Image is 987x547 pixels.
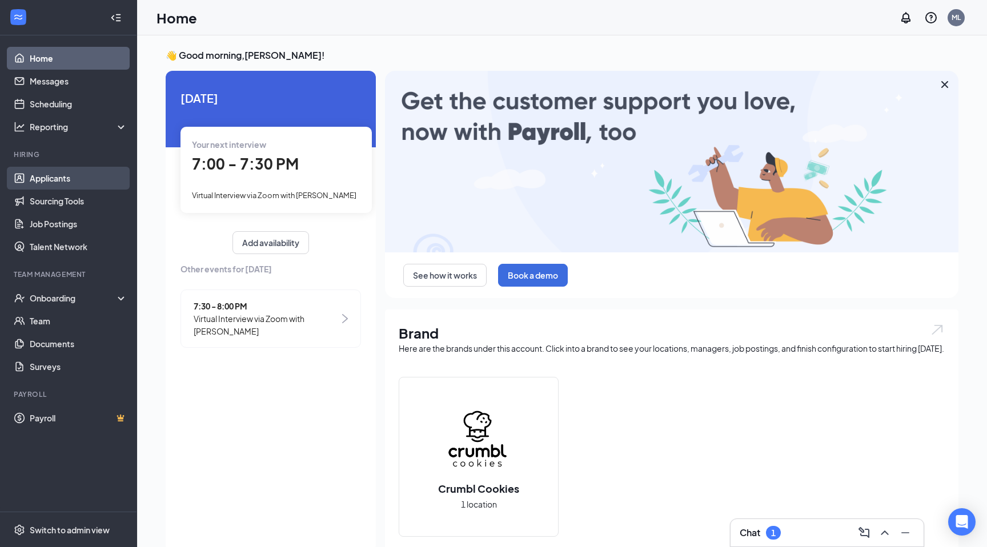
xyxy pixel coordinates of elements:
a: Scheduling [30,92,127,115]
svg: Notifications [899,11,913,25]
svg: Cross [938,78,952,91]
a: PayrollCrown [30,407,127,429]
div: ML [952,13,961,22]
a: Talent Network [30,235,127,258]
span: [DATE] [180,89,361,107]
a: Job Postings [30,212,127,235]
svg: Minimize [898,526,912,540]
button: Add availability [232,231,309,254]
span: Your next interview [192,139,266,150]
div: Team Management [14,270,125,279]
a: Documents [30,332,127,355]
svg: Settings [14,524,25,536]
svg: WorkstreamLogo [13,11,24,23]
div: Here are the brands under this account. Click into a brand to see your locations, managers, job p... [399,343,945,354]
a: Surveys [30,355,127,378]
svg: Collapse [110,12,122,23]
span: 7:30 - 8:00 PM [194,300,339,312]
span: 1 location [461,498,497,510]
div: Hiring [14,150,125,159]
div: Open Intercom Messenger [948,508,976,536]
button: Minimize [896,524,914,542]
h1: Brand [399,323,945,343]
a: Sourcing Tools [30,190,127,212]
button: ChevronUp [876,524,894,542]
svg: QuestionInfo [924,11,938,25]
span: Virtual Interview via Zoom with [PERSON_NAME] [194,312,339,337]
img: payroll-large.gif [385,71,958,252]
button: Book a demo [498,264,568,287]
img: open.6027fd2a22e1237b5b06.svg [930,323,945,336]
svg: ComposeMessage [857,526,871,540]
span: 7:00 - 7:30 PM [192,154,299,173]
div: Payroll [14,389,125,399]
svg: Analysis [14,121,25,132]
div: Onboarding [30,292,118,304]
button: ComposeMessage [855,524,873,542]
a: Home [30,47,127,70]
img: Crumbl Cookies [442,404,515,477]
button: See how it works [403,264,487,287]
a: Applicants [30,167,127,190]
div: Reporting [30,121,128,132]
span: Other events for [DATE] [180,263,361,275]
div: 1 [771,528,776,538]
a: Team [30,309,127,332]
span: Virtual Interview via Zoom with [PERSON_NAME] [192,191,356,200]
svg: UserCheck [14,292,25,304]
h2: Crumbl Cookies [427,481,531,496]
h3: Chat [740,526,760,539]
h1: Home [157,8,197,27]
h3: 👋 Good morning, [PERSON_NAME] ! [166,49,958,62]
svg: ChevronUp [878,526,892,540]
a: Messages [30,70,127,92]
div: Switch to admin view [30,524,110,536]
